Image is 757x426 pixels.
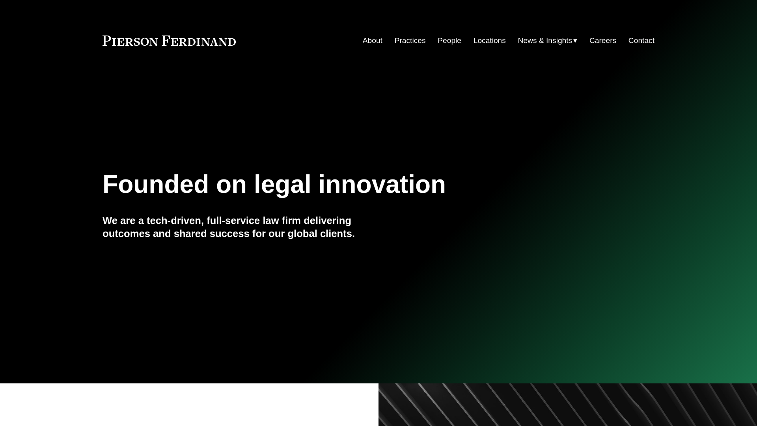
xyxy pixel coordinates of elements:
h4: We are a tech-driven, full-service law firm delivering outcomes and shared success for our global... [103,214,378,240]
a: folder dropdown [518,33,578,48]
a: Careers [589,33,616,48]
span: News & Insights [518,34,572,48]
a: Contact [628,33,654,48]
a: Locations [474,33,506,48]
a: About [363,33,382,48]
h1: Founded on legal innovation [103,170,563,199]
a: People [438,33,461,48]
a: Practices [395,33,426,48]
